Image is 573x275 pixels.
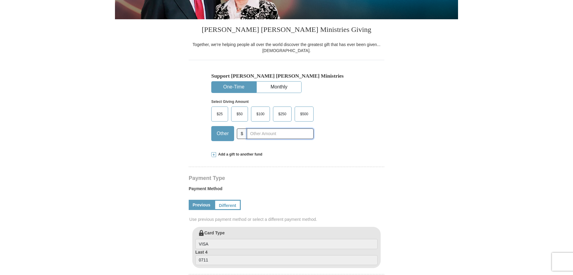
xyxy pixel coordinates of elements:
input: Other Amount [247,128,314,139]
span: Use previous payment method or select a different payment method. [189,216,385,222]
div: Together, we're helping people all over the world discover the greatest gift that has ever been g... [189,42,384,54]
span: $25 [214,110,226,119]
h3: [PERSON_NAME] [PERSON_NAME] Ministries Giving [189,19,384,42]
span: Other [214,129,232,138]
label: Card Type [195,230,378,249]
span: $50 [234,110,246,119]
span: $250 [275,110,290,119]
span: Add a gift to another fund [216,152,262,157]
input: Card Type [195,239,378,249]
button: Monthly [257,82,301,93]
label: Last 4 [195,249,378,265]
strong: Select Giving Amount [211,100,249,104]
span: $500 [297,110,311,119]
h4: Payment Type [189,176,384,181]
input: Last 4 [195,255,378,265]
h5: Support [PERSON_NAME] [PERSON_NAME] Ministries [211,73,362,79]
span: $ [237,128,247,139]
a: Different [214,200,241,210]
a: Previous [189,200,214,210]
button: One-Time [212,82,256,93]
span: $100 [253,110,268,119]
label: Payment Method [189,186,384,195]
